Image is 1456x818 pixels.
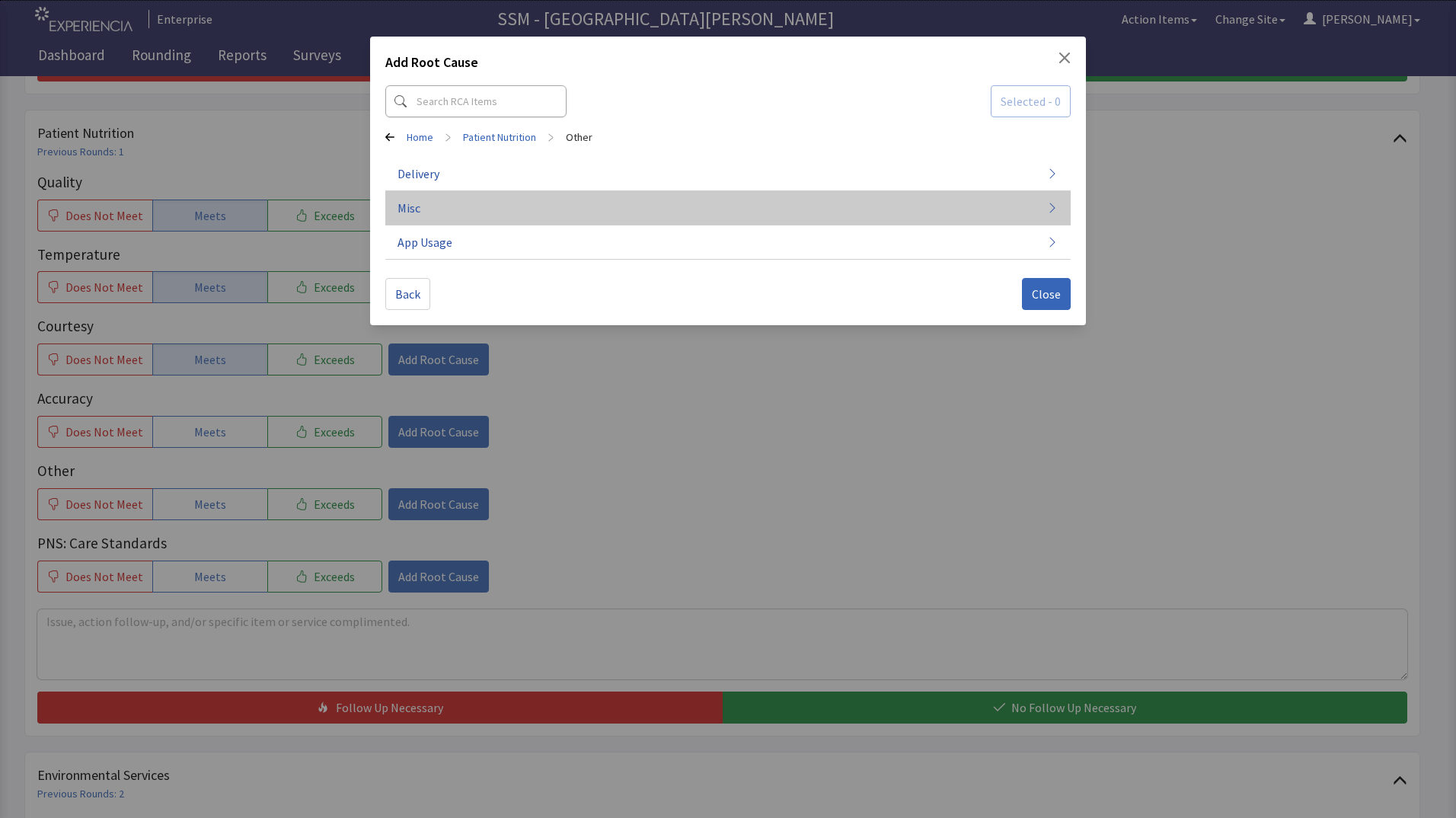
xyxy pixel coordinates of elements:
[566,129,592,145] a: Other
[398,165,439,183] span: Delivery
[1032,285,1061,303] span: Close
[385,225,1071,260] button: App Usage
[407,129,433,145] a: Home
[385,157,1071,191] button: Delivery
[395,285,420,303] span: Back
[1022,278,1071,310] button: Close
[385,52,478,79] h2: Add Root Cause
[445,122,451,152] span: >
[398,233,452,251] span: App Usage
[463,129,536,145] a: Patient Nutrition
[548,122,554,152] span: >
[385,85,567,117] input: Search RCA Items
[398,199,420,217] span: Misc
[385,191,1071,225] button: Misc
[385,278,430,310] button: Back
[1058,52,1071,64] button: Close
